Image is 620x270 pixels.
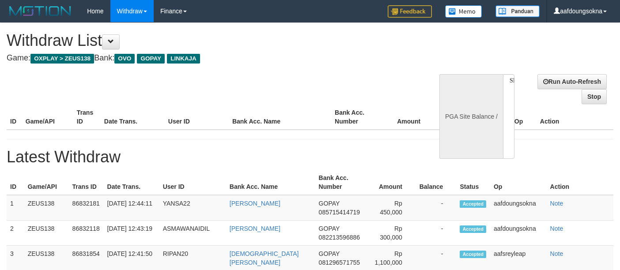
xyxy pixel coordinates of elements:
[7,195,24,221] td: 1
[104,221,159,246] td: [DATE] 12:43:19
[230,200,280,207] a: [PERSON_NAME]
[490,170,547,195] th: Op
[319,225,340,232] span: GOPAY
[331,105,382,130] th: Bank Acc. Number
[7,4,74,18] img: MOTION_logo.png
[7,170,24,195] th: ID
[388,5,432,18] img: Feedback.jpg
[226,170,315,195] th: Bank Acc. Name
[104,195,159,221] td: [DATE] 12:44:11
[537,74,607,89] a: Run Auto-Refresh
[511,105,537,130] th: Op
[547,170,613,195] th: Action
[69,195,104,221] td: 86832181
[319,250,340,257] span: GOPAY
[104,170,159,195] th: Date Trans.
[101,105,165,130] th: Date Trans.
[165,105,229,130] th: User ID
[550,225,563,232] a: Note
[416,170,457,195] th: Balance
[319,259,360,266] span: 081296571755
[434,105,480,130] th: Balance
[460,251,486,258] span: Accepted
[416,221,457,246] td: -
[550,250,563,257] a: Note
[537,105,613,130] th: Action
[315,170,367,195] th: Bank Acc. Number
[73,105,101,130] th: Trans ID
[367,195,416,221] td: Rp 450,000
[416,195,457,221] td: -
[490,221,547,246] td: aafdoungsokna
[490,195,547,221] td: aafdoungsokna
[382,105,434,130] th: Amount
[582,89,607,104] a: Stop
[24,221,69,246] td: ZEUS138
[167,54,200,64] span: LINKAJA
[367,170,416,195] th: Amount
[319,234,360,241] span: 082213596886
[495,5,540,17] img: panduan.png
[30,54,94,64] span: OXPLAY > ZEUS138
[230,250,299,266] a: [DEMOGRAPHIC_DATA][PERSON_NAME]
[159,195,226,221] td: YANSA22
[456,170,490,195] th: Status
[230,225,280,232] a: [PERSON_NAME]
[460,225,486,233] span: Accepted
[229,105,331,130] th: Bank Acc. Name
[159,170,226,195] th: User ID
[137,54,165,64] span: GOPAY
[460,200,486,208] span: Accepted
[550,200,563,207] a: Note
[7,54,405,63] h4: Game: Bank:
[24,195,69,221] td: ZEUS138
[7,105,22,130] th: ID
[7,32,405,49] h1: Withdraw List
[319,200,340,207] span: GOPAY
[22,105,73,130] th: Game/API
[367,221,416,246] td: Rp 300,000
[69,221,104,246] td: 86832118
[7,148,613,166] h1: Latest Withdraw
[24,170,69,195] th: Game/API
[7,221,24,246] td: 2
[319,209,360,216] span: 085715414719
[159,221,226,246] td: ASMAWANAIDIL
[445,5,482,18] img: Button%20Memo.svg
[114,54,135,64] span: OVO
[69,170,104,195] th: Trans ID
[439,74,503,159] div: PGA Site Balance /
